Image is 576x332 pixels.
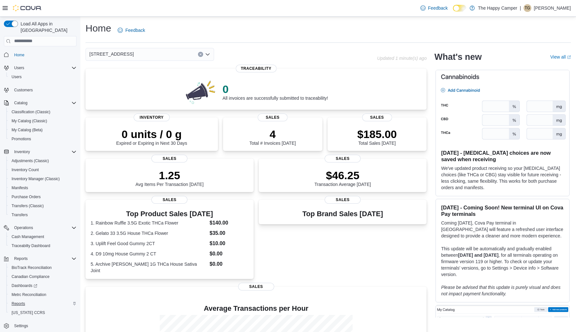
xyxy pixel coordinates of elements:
[91,210,248,218] h3: Top Product Sales [DATE]
[9,193,76,201] span: Purchase Orders
[12,74,22,79] span: Users
[1,63,79,72] button: Users
[325,155,361,162] span: Sales
[6,192,79,201] button: Purchase Orders
[362,114,392,121] span: Sales
[9,117,76,125] span: My Catalog (Classic)
[12,148,76,156] span: Inventory
[9,193,43,201] a: Purchase Orders
[9,108,53,116] a: Classification (Classic)
[9,126,45,134] a: My Catalog (Beta)
[9,135,34,143] a: Promotions
[210,219,248,227] dd: $140.00
[18,21,76,33] span: Load All Apps in [GEOGRAPHIC_DATA]
[1,147,79,156] button: Inventory
[1,223,79,232] button: Operations
[91,240,207,247] dt: 3. Uplift Feel Good Gummy 2CT
[6,308,79,317] button: [US_STATE] CCRS
[12,99,76,107] span: Catalog
[525,4,530,12] span: TG
[12,203,44,208] span: Transfers (Classic)
[14,323,28,328] span: Settings
[12,265,52,270] span: BioTrack Reconciliation
[9,202,46,210] a: Transfers (Classic)
[9,157,51,165] a: Adjustments (Classic)
[314,169,371,182] p: $46.25
[6,156,79,165] button: Adjustments (Classic)
[9,135,76,143] span: Promotions
[325,196,361,204] span: Sales
[9,211,30,219] a: Transfers
[116,128,187,146] div: Expired or Expiring in Next 30 Days
[6,183,79,192] button: Manifests
[6,272,79,281] button: Canadian Compliance
[12,176,60,181] span: Inventory Manager (Classic)
[12,224,36,232] button: Operations
[12,255,76,263] span: Reports
[238,283,274,290] span: Sales
[12,118,47,124] span: My Catalog (Classic)
[377,56,427,61] p: Updated 1 minute(s) ago
[9,73,24,81] a: Users
[1,98,79,107] button: Catalog
[12,322,76,330] span: Settings
[14,65,24,70] span: Users
[6,263,79,272] button: BioTrack Reconciliation
[6,241,79,250] button: Traceabilty Dashboard
[9,108,76,116] span: Classification (Classic)
[222,83,328,101] div: All invoices are successfully submitted to traceability!
[249,128,296,146] div: Total # Invoices [DATE]
[418,2,450,14] a: Feedback
[12,274,50,279] span: Canadian Compliance
[9,309,76,317] span: Washington CCRS
[9,166,41,174] a: Inventory Count
[6,232,79,241] button: Cash Management
[85,22,111,35] h1: Home
[9,282,76,290] span: Dashboards
[9,166,76,174] span: Inventory Count
[14,52,24,58] span: Home
[9,184,31,192] a: Manifests
[12,301,25,306] span: Reports
[9,300,28,308] a: Reports
[9,175,76,183] span: Inventory Manager (Classic)
[210,240,248,247] dd: $10.00
[314,169,371,187] div: Transaction Average [DATE]
[9,73,76,81] span: Users
[14,88,33,93] span: Customers
[478,4,517,12] p: The Happy Camper
[1,254,79,263] button: Reports
[434,52,482,62] h2: What's new
[6,201,79,210] button: Transfers (Classic)
[534,4,571,12] p: [PERSON_NAME]
[441,245,564,278] p: This update will be automatically and gradually enabled between , for all terminals operating on ...
[9,117,50,125] a: My Catalog (Classic)
[14,149,30,154] span: Inventory
[441,285,560,296] em: Please be advised that this update is purely visual and does not impact payment functionality.
[12,292,46,297] span: Metrc Reconciliation
[12,255,30,263] button: Reports
[135,169,203,187] div: Avg Items Per Transaction [DATE]
[9,211,76,219] span: Transfers
[441,165,564,191] p: We've updated product receiving so your [MEDICAL_DATA] choices (like THCa or CBG) stay visible fo...
[9,264,76,272] span: BioTrack Reconciliation
[249,128,296,141] p: 4
[116,128,187,141] p: 0 units / 0 g
[9,264,54,272] a: BioTrack Reconciliation
[12,243,50,248] span: Traceabilty Dashboard
[9,300,76,308] span: Reports
[1,321,79,330] button: Settings
[222,83,328,96] p: 0
[12,224,76,232] span: Operations
[6,134,79,143] button: Promotions
[9,309,48,317] a: [US_STATE] CCRS
[12,234,44,239] span: Cash Management
[357,128,397,146] div: Total Sales [DATE]
[12,283,37,288] span: Dashboards
[9,157,76,165] span: Adjustments (Classic)
[9,202,76,210] span: Transfers (Classic)
[14,256,28,261] span: Reports
[6,290,79,299] button: Metrc Reconciliation
[12,51,27,59] a: Home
